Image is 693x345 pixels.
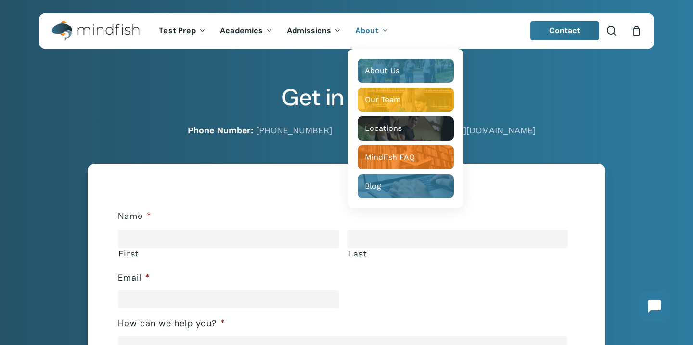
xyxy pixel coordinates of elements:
[348,249,568,258] label: Last
[159,26,196,36] span: Test Prep
[152,13,395,49] nav: Main Menu
[358,116,454,141] a: Locations
[256,125,332,135] a: [PHONE_NUMBER]
[355,26,379,36] span: About
[280,27,348,35] a: Admissions
[118,211,152,222] label: Name
[348,27,396,35] a: About
[220,26,263,36] span: Academics
[365,153,415,162] span: Mindfish FAQ
[358,59,454,83] a: About Us
[549,26,581,36] span: Contact
[118,272,150,283] label: Email
[118,318,225,329] label: How can we help you?
[152,27,213,35] a: Test Prep
[365,66,399,75] span: About Us
[358,88,454,112] a: Our Team
[287,26,331,36] span: Admissions
[188,125,253,135] strong: Phone Number:
[358,145,454,169] a: Mindfish FAQ
[629,281,680,332] iframe: Chatbot
[358,174,454,198] a: Blog
[631,26,642,36] a: Cart
[365,181,381,191] span: Blog
[213,27,280,35] a: Academics
[38,13,654,49] header: Main Menu
[365,124,402,133] span: Locations
[365,95,401,104] span: Our Team
[118,249,339,258] label: First
[530,21,600,40] a: Contact
[38,84,654,112] h2: Get in Touch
